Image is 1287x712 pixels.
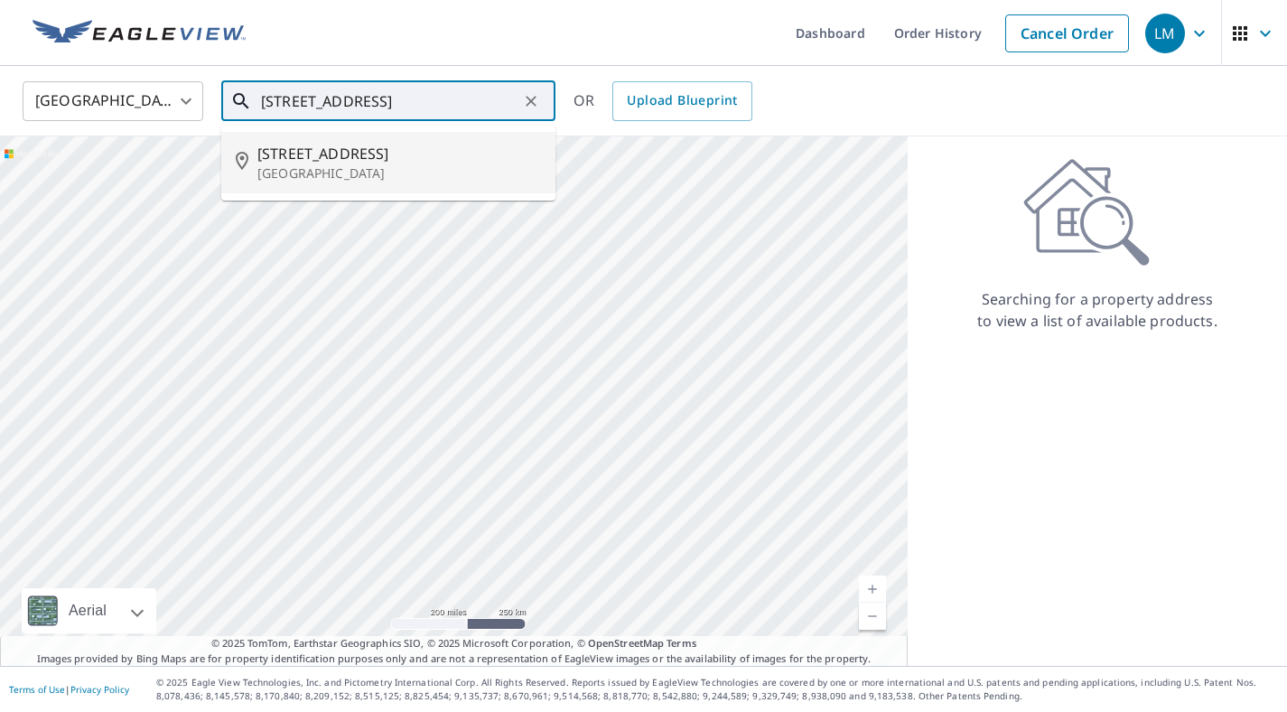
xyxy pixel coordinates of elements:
a: Terms of Use [9,683,65,696]
a: Cancel Order [1005,14,1129,52]
img: EV Logo [33,20,246,47]
button: Clear [518,89,544,114]
p: © 2025 Eagle View Technologies, Inc. and Pictometry International Corp. All Rights Reserved. Repo... [156,676,1278,703]
div: LM [1145,14,1185,53]
a: OpenStreetMap [588,636,664,650]
div: Aerial [63,588,112,633]
a: Current Level 5, Zoom In [859,576,886,603]
a: Upload Blueprint [612,81,751,121]
p: | [9,684,129,695]
span: [STREET_ADDRESS] [257,143,541,164]
div: OR [574,81,752,121]
a: Terms [667,636,696,650]
a: Privacy Policy [70,683,129,696]
span: Upload Blueprint [627,89,737,112]
p: [GEOGRAPHIC_DATA] [257,164,541,183]
div: Aerial [22,588,156,633]
span: © 2025 TomTom, Earthstar Geographics SIO, © 2025 Microsoft Corporation, © [211,636,696,651]
a: Current Level 5, Zoom Out [859,603,886,630]
div: [GEOGRAPHIC_DATA] [23,76,203,126]
p: Searching for a property address to view a list of available products. [976,288,1218,332]
input: Search by address or latitude-longitude [261,76,518,126]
